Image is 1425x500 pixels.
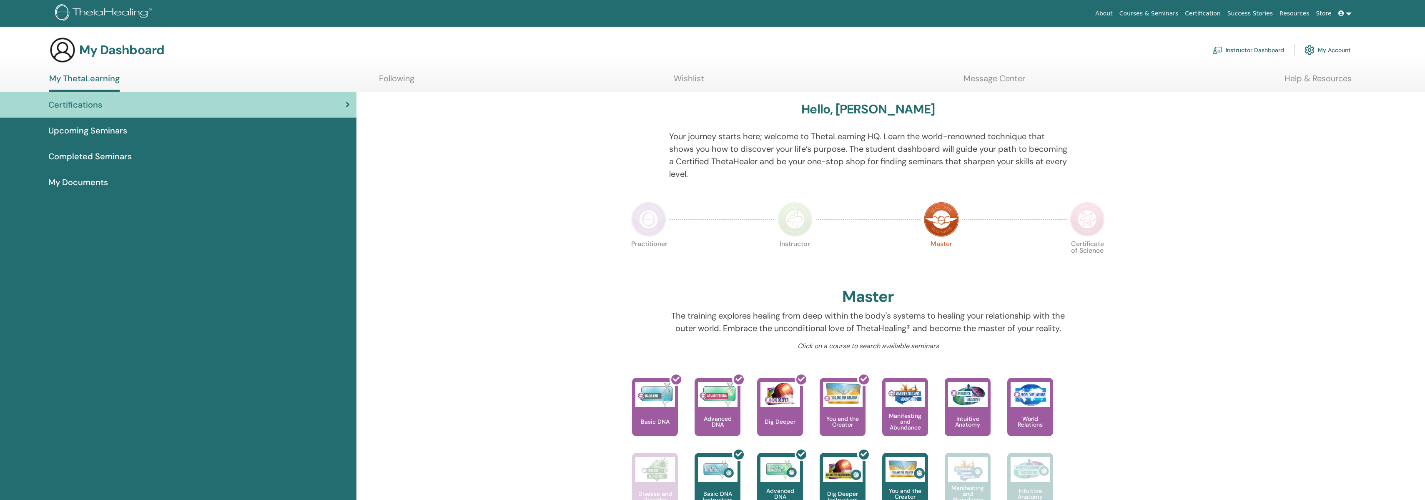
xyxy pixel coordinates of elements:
[1011,382,1050,407] img: World Relations
[823,457,863,482] img: Dig Deeper Instructors
[49,37,76,63] img: generic-user-icon.jpg
[1212,46,1222,54] img: chalkboard-teacher.svg
[823,382,863,405] img: You and the Creator
[1305,41,1351,59] a: My Account
[48,98,102,111] span: Certifications
[1305,43,1315,57] img: cog.svg
[79,43,164,58] h3: My Dashboard
[1313,6,1335,21] a: Store
[1007,378,1053,453] a: World Relations World Relations
[820,416,866,427] p: You and the Creator
[1224,6,1276,21] a: Success Stories
[1285,73,1352,90] a: Help & Resources
[945,378,991,453] a: Intuitive Anatomy Intuitive Anatomy
[924,241,959,276] p: Master
[886,457,925,482] img: You and the Creator Instructors
[48,124,127,137] span: Upcoming Seminars
[631,202,666,237] img: Practitioner
[48,176,108,188] span: My Documents
[820,378,866,453] a: You and the Creator You and the Creator
[1116,6,1182,21] a: Courses & Seminars
[48,150,132,163] span: Completed Seminars
[882,378,928,453] a: Manifesting and Abundance Manifesting and Abundance
[761,419,799,425] p: Dig Deeper
[882,413,928,430] p: Manifesting and Abundance
[669,341,1067,351] p: Click on a course to search available seminars
[1011,457,1050,482] img: Intuitive Anatomy Instructors
[379,73,414,90] a: Following
[1182,6,1224,21] a: Certification
[760,382,800,407] img: Dig Deeper
[778,241,813,276] p: Instructor
[948,382,988,407] img: Intuitive Anatomy
[1007,416,1053,427] p: World Relations
[948,457,988,482] img: Manifesting and Abundance Instructors
[963,73,1025,90] a: Message Center
[1276,6,1313,21] a: Resources
[55,4,155,23] img: logo.png
[635,457,675,482] img: Disease and Disorder
[698,457,738,482] img: Basic DNA Instructors
[631,241,666,276] p: Practitioner
[635,382,675,407] img: Basic DNA
[49,73,120,92] a: My ThetaLearning
[1092,6,1116,21] a: About
[1070,202,1105,237] img: Certificate of Science
[669,130,1067,180] p: Your journey starts here; welcome to ThetaLearning HQ. Learn the world-renowned technique that sh...
[698,382,738,407] img: Advanced DNA
[778,202,813,237] img: Instructor
[757,378,803,453] a: Dig Deeper Dig Deeper
[1070,241,1105,276] p: Certificate of Science
[669,309,1067,334] p: The training explores healing from deep within the body's systems to healing your relationship wi...
[674,73,704,90] a: Wishlist
[842,287,894,307] h2: Master
[1212,41,1284,59] a: Instructor Dashboard
[886,382,925,407] img: Manifesting and Abundance
[695,416,740,427] p: Advanced DNA
[945,416,991,427] p: Intuitive Anatomy
[924,202,959,237] img: Master
[760,457,800,482] img: Advanced DNA Instructors
[632,378,678,453] a: Basic DNA Basic DNA
[695,378,740,453] a: Advanced DNA Advanced DNA
[801,102,935,117] h3: Hello, [PERSON_NAME]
